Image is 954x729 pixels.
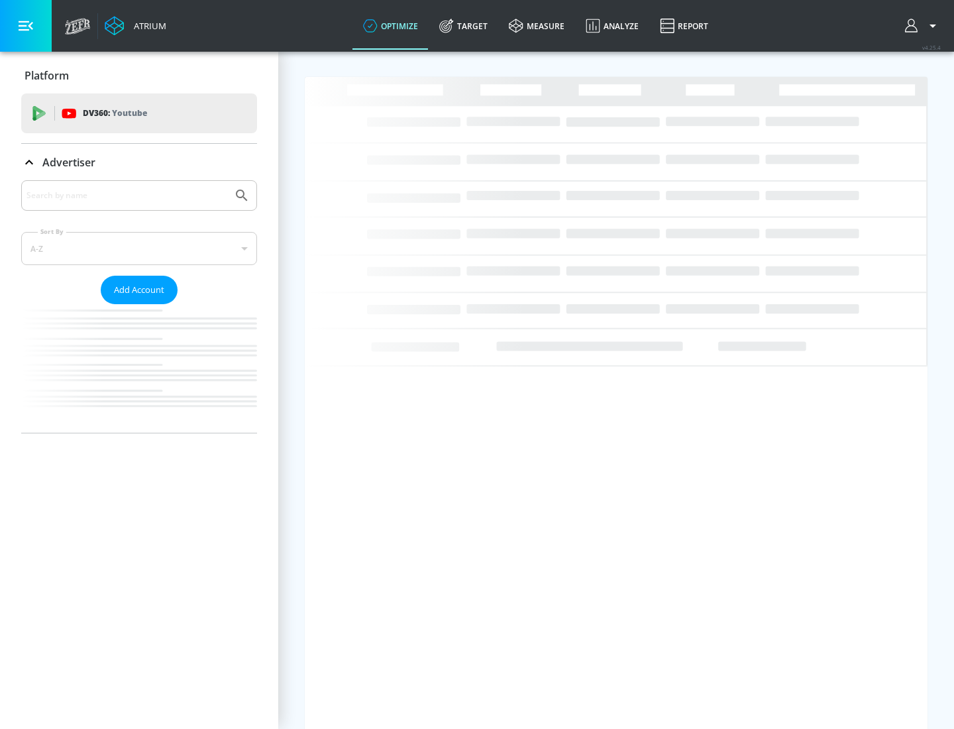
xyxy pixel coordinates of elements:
[112,106,147,120] p: Youtube
[21,180,257,433] div: Advertiser
[21,304,257,433] nav: list of Advertiser
[21,57,257,94] div: Platform
[21,232,257,265] div: A-Z
[575,2,649,50] a: Analyze
[498,2,575,50] a: measure
[922,44,941,51] span: v 4.25.4
[83,106,147,121] p: DV360:
[38,227,66,236] label: Sort By
[25,68,69,83] p: Platform
[21,93,257,133] div: DV360: Youtube
[26,187,227,204] input: Search by name
[21,144,257,181] div: Advertiser
[114,282,164,298] span: Add Account
[129,20,166,32] div: Atrium
[352,2,429,50] a: optimize
[101,276,178,304] button: Add Account
[649,2,719,50] a: Report
[105,16,166,36] a: Atrium
[429,2,498,50] a: Target
[42,155,95,170] p: Advertiser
